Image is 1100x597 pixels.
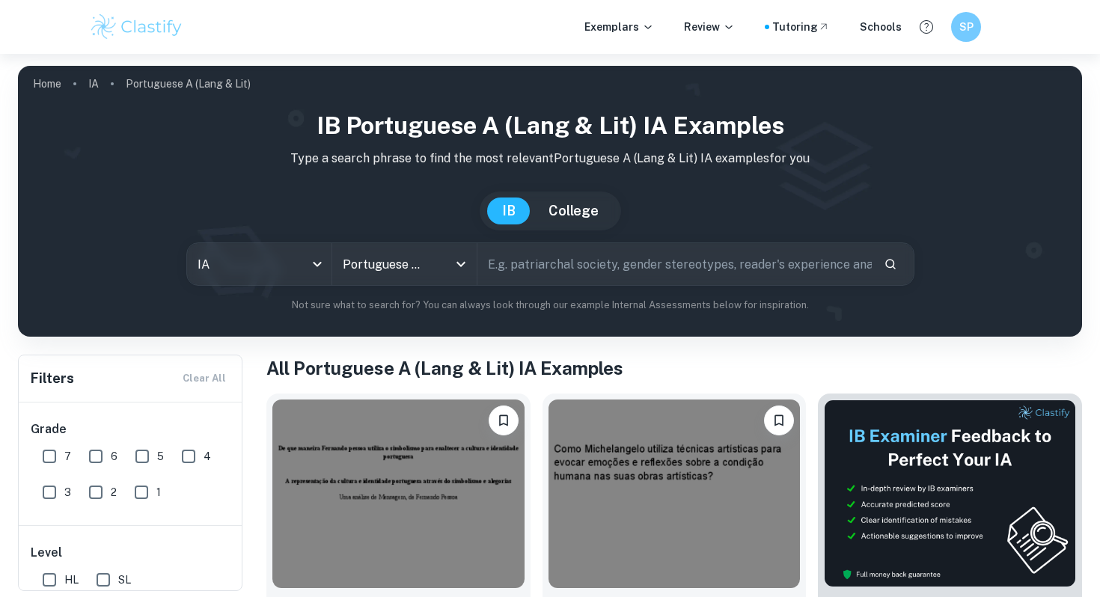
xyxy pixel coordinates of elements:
div: IA [187,243,331,285]
input: E.g. patriarchal society, gender stereotypes, reader's experience analysis... [477,243,872,285]
button: College [534,198,614,224]
a: IA [88,73,99,94]
p: Review [684,19,735,35]
span: 6 [111,448,117,465]
h6: Filters [31,368,74,389]
p: Exemplars [584,19,654,35]
span: 5 [157,448,164,465]
button: SP [951,12,981,42]
img: profile cover [18,66,1082,337]
p: Not sure what to search for? You can always look through our example Internal Assessments below f... [30,298,1070,313]
span: 3 [64,484,71,500]
span: 4 [204,448,211,465]
img: Thumbnail [824,399,1076,587]
img: Clastify logo [89,12,184,42]
h6: Grade [31,420,231,438]
span: SL [118,572,131,588]
span: HL [64,572,79,588]
h1: All Portuguese A (Lang & Lit) IA Examples [266,355,1082,382]
img: Portuguese A (Lang & Lit) IA example thumbnail: Como Michelangelo utiliza técnicas artís [549,399,801,588]
h1: IB Portuguese A (Lang & Lit) IA examples [30,108,1070,144]
button: Help and Feedback [914,14,939,40]
img: Portuguese A (Lang & Lit) IA example thumbnail: De que maneira Fernando pessoa utiliza o [272,399,525,588]
p: Portuguese A (Lang & Lit) [126,76,251,92]
button: Open [450,254,471,275]
p: Type a search phrase to find the most relevant Portuguese A (Lang & Lit) IA examples for you [30,150,1070,168]
button: Bookmark [764,405,794,435]
span: 7 [64,448,71,465]
a: Schools [860,19,902,35]
button: Bookmark [489,405,519,435]
button: IB [487,198,531,224]
h6: SP [958,19,975,35]
a: Home [33,73,61,94]
h6: Level [31,544,231,562]
a: Tutoring [772,19,830,35]
button: Search [878,251,903,277]
span: 2 [111,484,117,500]
span: 1 [156,484,161,500]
